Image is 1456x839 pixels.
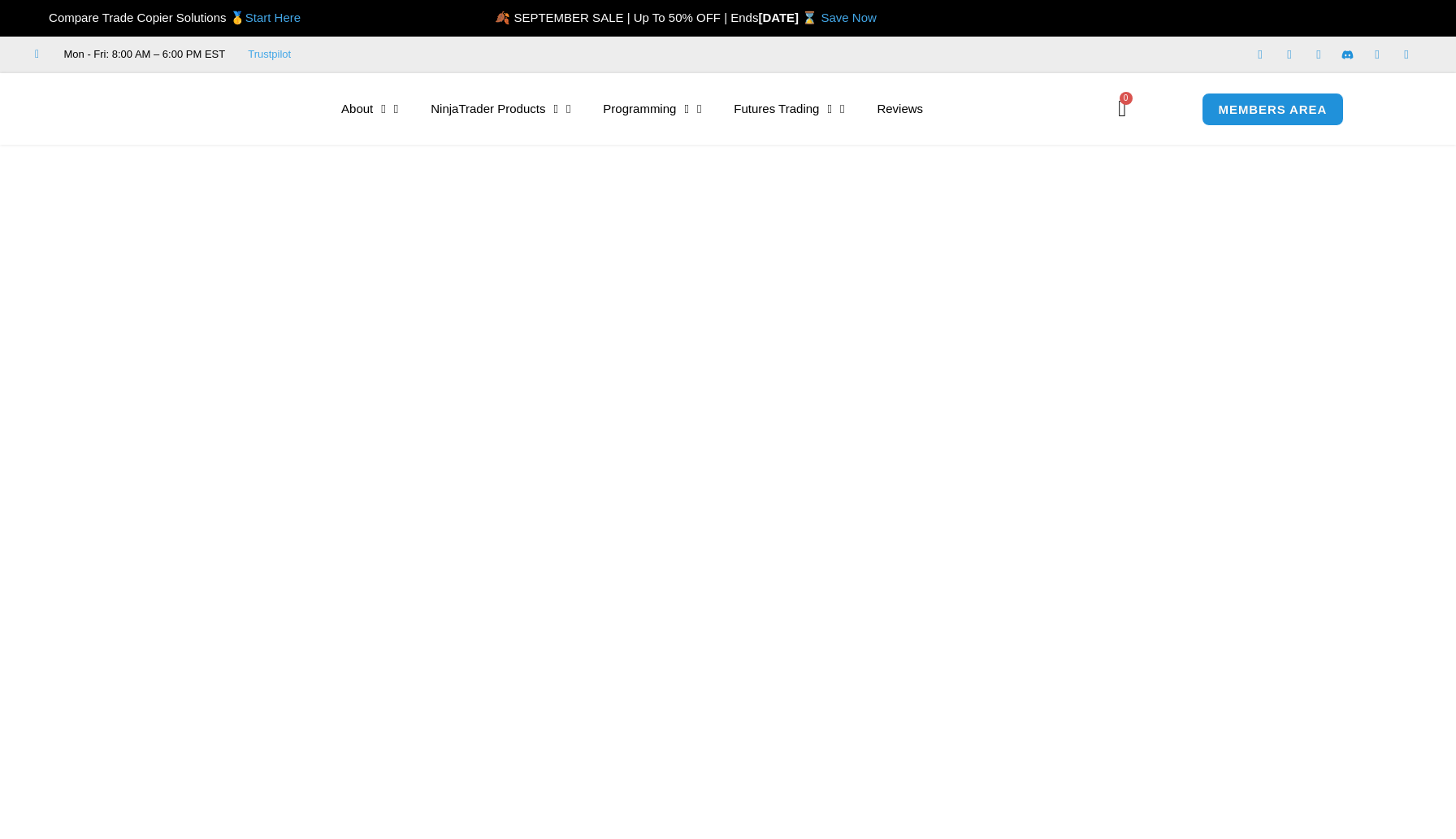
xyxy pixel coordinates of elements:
[1219,103,1328,115] span: MEMBERS AREA
[35,11,301,24] span: Compare Trade Copier Solutions 🥇
[325,90,414,128] a: About
[587,90,717,128] a: Programming
[245,11,301,24] a: Start Here
[821,11,876,24] a: Save Now
[1202,93,1345,126] a: MEMBERS AREA
[325,90,1092,128] nav: Menu
[1120,92,1133,105] span: 0
[495,11,758,24] span: 🍂 SEPTEMBER SALE | Up To 50% OFF | Ends
[717,90,860,128] a: Futures Trading
[860,90,939,128] a: Reviews
[248,45,291,64] a: Trustpilot
[758,11,821,24] strong: [DATE] ⌛
[414,90,587,128] a: NinjaTrader Products
[36,11,48,24] img: 🏆
[1094,85,1150,133] a: 0
[119,80,294,138] img: LogoAI | Affordable Indicators – NinjaTrader
[60,45,226,64] span: Mon - Fri: 8:00 AM – 6:00 PM EST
